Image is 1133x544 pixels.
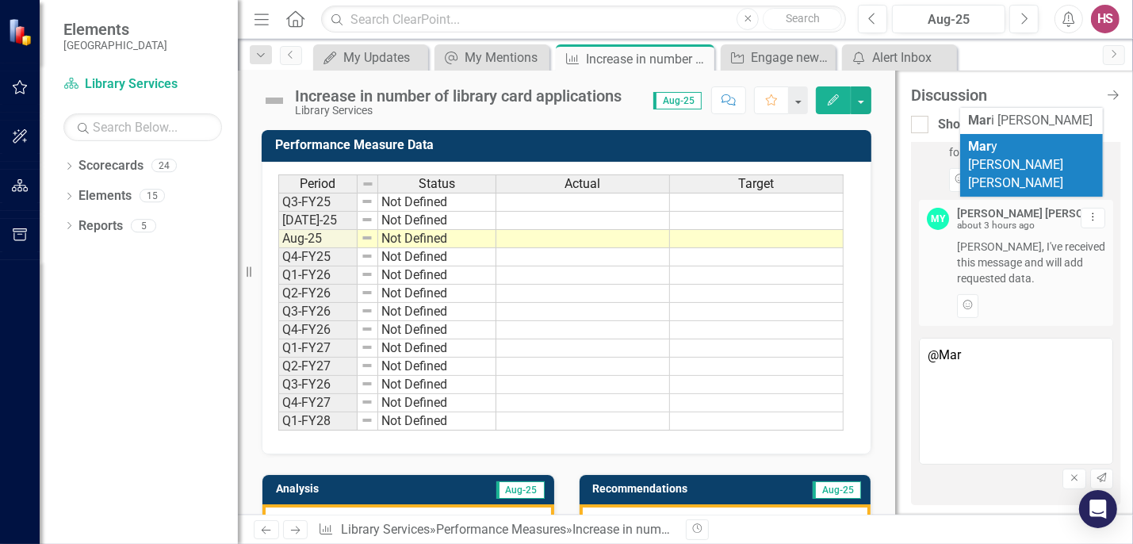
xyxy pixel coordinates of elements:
[1091,5,1120,33] button: HS
[278,412,358,431] td: Q1-FY28
[725,48,832,67] a: Engage new residents & employees
[361,286,373,299] img: 8DAGhfEEPCf229AAAAAElFTkSuQmCC
[362,178,374,190] img: 8DAGhfEEPCf229AAAAAElFTkSuQmCC
[927,208,949,230] div: MY
[593,483,770,495] h3: Recommendations
[343,48,424,67] div: My Updates
[278,321,358,339] td: Q4-FY26
[278,376,358,394] td: Q3-FY26
[378,376,496,394] td: Not Defined
[278,285,358,303] td: Q2-FY26
[361,213,373,226] img: 8DAGhfEEPCf229AAAAAElFTkSuQmCC
[78,217,123,236] a: Reports
[361,359,373,372] img: 8DAGhfEEPCf229AAAAAElFTkSuQmCC
[378,285,496,303] td: Not Defined
[968,113,1093,128] span: i [PERSON_NAME]
[378,412,496,431] td: Not Defined
[63,75,222,94] a: Library Services
[318,521,673,539] div: » »
[436,522,566,537] a: Performance Measures
[295,105,622,117] div: Library Services
[846,48,953,67] a: Alert Inbox
[786,12,820,25] span: Search
[361,305,373,317] img: 8DAGhfEEPCf229AAAAAElFTkSuQmCC
[361,232,373,244] img: 8DAGhfEEPCf229AAAAAElFTkSuQmCC
[63,39,167,52] small: [GEOGRAPHIC_DATA]
[968,139,1063,190] span: y [PERSON_NAME] [PERSON_NAME]
[317,48,424,67] a: My Updates
[295,87,622,105] div: Increase in number of library card applications
[1079,490,1117,528] div: Open Intercom Messenger
[892,5,1005,33] button: Aug-25
[378,266,496,285] td: Not Defined
[275,138,863,152] h3: Performance Measure Data
[572,522,832,537] div: Increase in number of library card applications
[63,20,167,39] span: Elements
[361,268,373,281] img: 8DAGhfEEPCf229AAAAAElFTkSuQmCC
[278,193,358,212] td: Q3-FY25
[361,414,373,427] img: 8DAGhfEEPCf229AAAAAElFTkSuQmCC
[361,323,373,335] img: 8DAGhfEEPCf229AAAAAElFTkSuQmCC
[262,88,287,113] img: Not Defined
[378,193,496,212] td: Not Defined
[813,481,861,499] span: Aug-25
[378,394,496,412] td: Not Defined
[278,266,358,285] td: Q1-FY26
[465,48,545,67] div: My Mentions
[361,396,373,408] img: 8DAGhfEEPCf229AAAAAElFTkSuQmCC
[278,212,358,230] td: [DATE]-25
[419,177,455,191] span: Status
[586,49,710,69] div: Increase in number of library card applications
[278,339,358,358] td: Q1-FY27
[378,248,496,266] td: Not Defined
[78,157,144,175] a: Scorecards
[361,195,373,208] img: 8DAGhfEEPCf229AAAAAElFTkSuQmCC
[278,303,358,321] td: Q3-FY26
[278,394,358,412] td: Q4-FY27
[957,220,1035,231] small: about 3 hours ago
[378,321,496,339] td: Not Defined
[968,139,991,154] b: Mar
[361,377,373,390] img: 8DAGhfEEPCf229AAAAAElFTkSuQmCC
[276,483,400,495] h3: Analysis
[653,92,702,109] span: Aug-25
[341,522,430,537] a: Library Services
[378,303,496,321] td: Not Defined
[278,358,358,376] td: Q2-FY27
[361,250,373,262] img: 8DAGhfEEPCf229AAAAAElFTkSuQmCC
[378,339,496,358] td: Not Defined
[78,187,132,205] a: Elements
[751,48,832,67] div: Engage new residents & employees
[378,358,496,376] td: Not Defined
[763,8,842,30] button: Search
[63,113,222,141] input: Search Below...
[957,239,1105,286] span: [PERSON_NAME], I've received this message and will add requested data.
[968,113,991,128] b: Mar
[898,10,1000,29] div: Aug-25
[378,212,496,230] td: Not Defined
[938,116,1025,134] div: Show Resolved
[919,338,1113,465] textarea: @Mar
[378,230,496,248] td: Not Defined
[872,48,953,67] div: Alert Inbox
[8,18,36,46] img: ClearPoint Strategy
[739,177,775,191] span: Target
[300,177,336,191] span: Period
[565,177,601,191] span: Actual
[361,341,373,354] img: 8DAGhfEEPCf229AAAAAElFTkSuQmCC
[957,208,1131,220] div: [PERSON_NAME] [PERSON_NAME]
[911,86,1097,104] div: Discussion
[278,248,358,266] td: Q4-FY25
[278,230,358,248] td: Aug-25
[321,6,846,33] input: Search ClearPoint...
[140,190,165,203] div: 15
[131,219,156,232] div: 5
[438,48,545,67] a: My Mentions
[151,159,177,173] div: 24
[496,481,545,499] span: Aug-25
